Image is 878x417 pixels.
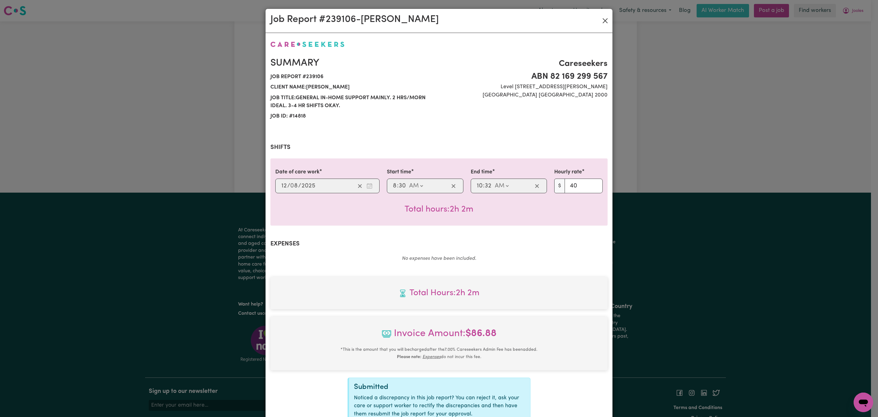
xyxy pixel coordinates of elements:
[393,181,397,190] input: --
[443,83,608,91] span: Level [STREET_ADDRESS][PERSON_NAME]
[270,42,344,47] img: Careseekers logo
[471,168,492,176] label: End time
[397,355,421,359] b: Please note:
[270,240,608,248] h2: Expenses
[365,181,374,190] button: Enter the date of care work
[270,144,608,151] h2: Shifts
[443,91,608,99] span: [GEOGRAPHIC_DATA] [GEOGRAPHIC_DATA] 2000
[355,181,365,190] button: Clear date
[398,181,406,190] input: --
[281,181,287,190] input: --
[275,168,319,176] label: Date of care work
[600,16,610,26] button: Close
[484,181,492,190] input: --
[443,70,608,83] span: ABN 82 169 299 567
[287,183,290,189] span: /
[301,181,316,190] input: ----
[402,256,476,261] em: No expenses have been included.
[298,183,301,189] span: /
[405,205,473,214] span: Total hours worked: 2 hours 2 minutes
[270,93,435,111] span: Job title: General in-home support mainly. 2 hrs/morn ideal. 3-4 hr shifts okay.
[270,57,435,69] h2: Summary
[483,183,484,189] span: :
[423,355,441,359] u: Expenses
[270,72,435,82] span: Job report # 239106
[270,14,439,25] h2: Job Report # 239106 - [PERSON_NAME]
[270,82,435,92] span: Client name: [PERSON_NAME]
[275,287,603,299] span: Total hours worked: 2 hours 2 minutes
[270,111,435,121] span: Job ID: # 14818
[341,347,537,359] small: This is the amount that you will be charged after the 7.00 % Careseekers Admin Fee has been added...
[854,393,873,412] iframe: Button to launch messaging window, conversation in progress
[387,168,411,176] label: Start time
[554,168,582,176] label: Hourly rate
[554,179,565,193] span: $
[290,183,294,189] span: 0
[275,326,603,346] span: Invoice Amount:
[476,181,483,190] input: --
[443,57,608,70] span: Careseekers
[291,181,298,190] input: --
[354,383,388,391] span: Submitted
[466,329,497,339] b: $ 86.88
[397,183,398,189] span: :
